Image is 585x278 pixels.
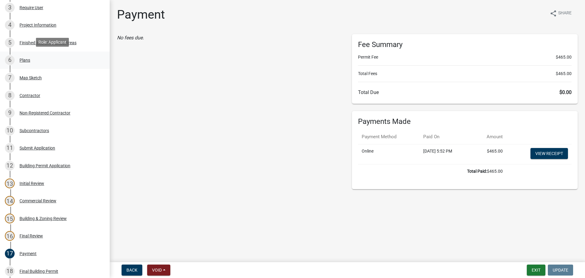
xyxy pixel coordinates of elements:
div: 15 [5,214,15,223]
h6: Total Due [358,89,572,95]
div: 13 [5,179,15,188]
div: Initial Review [19,181,44,186]
td: [DATE] 5:52 PM [420,144,472,164]
div: 3 [5,3,15,13]
span: Void [152,268,162,273]
div: 10 [5,126,15,135]
a: View receipt [530,148,568,159]
b: Total Paid: [467,169,487,174]
td: Online [358,144,420,164]
div: 11 [5,143,15,153]
div: Commercial Review [19,199,56,203]
td: $465.00 [472,144,506,164]
h6: Payments Made [358,117,572,126]
div: 12 [5,161,15,171]
div: Role: Applicant [36,38,69,47]
div: 5 [5,38,15,48]
span: $465.00 [556,54,572,60]
div: Building Permit Application [19,164,70,168]
div: Finished and Unfinished Areas [19,41,76,45]
button: shareShare [545,7,576,19]
span: Back [126,268,137,273]
span: Share [558,10,572,17]
button: Exit [527,265,545,276]
i: share [550,10,557,17]
button: Back [122,265,142,276]
div: Final Review [19,234,43,238]
h1: Payment [117,7,165,22]
th: Paid On [420,130,472,144]
li: Permit Fee [358,54,572,60]
td: $465.00 [358,164,506,178]
div: Project Information [19,23,56,27]
div: 4 [5,20,15,30]
div: 18 [5,266,15,276]
button: Void [147,265,170,276]
i: No fees due. [117,35,144,41]
div: Final Building Permit [19,269,58,273]
li: Total Fees [358,70,572,77]
div: Payment [19,251,37,256]
div: 6 [5,55,15,65]
div: 14 [5,196,15,206]
span: Update [553,268,568,273]
div: Plans [19,58,30,62]
th: Payment Method [358,130,420,144]
th: Amount [472,130,506,144]
div: Contractor [19,93,40,98]
div: 17 [5,249,15,258]
div: 16 [5,231,15,241]
span: $0.00 [559,89,572,95]
div: Submit Application [19,146,55,150]
button: Update [548,265,573,276]
div: Building & Zoning Review [19,216,67,221]
div: 8 [5,91,15,100]
div: Require User [19,5,43,10]
div: 9 [5,108,15,118]
span: $465.00 [556,70,572,77]
div: 7 [5,73,15,83]
h6: Fee Summary [358,40,572,49]
div: Non-Registered Contractor [19,111,70,115]
div: Subcontractors [19,128,49,133]
div: Map Sketch [19,76,42,80]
